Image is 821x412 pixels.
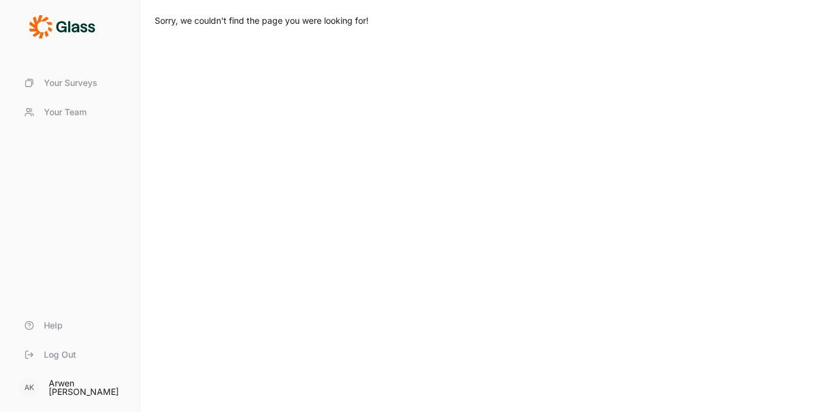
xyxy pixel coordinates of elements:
[44,77,97,89] span: Your Surveys
[155,15,806,27] p: Sorry, we couldn't find the page you were looking for!
[19,378,39,397] div: AK
[44,349,76,361] span: Log Out
[44,319,63,332] span: Help
[49,379,125,396] div: Arwen [PERSON_NAME]
[44,106,86,118] span: Your Team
